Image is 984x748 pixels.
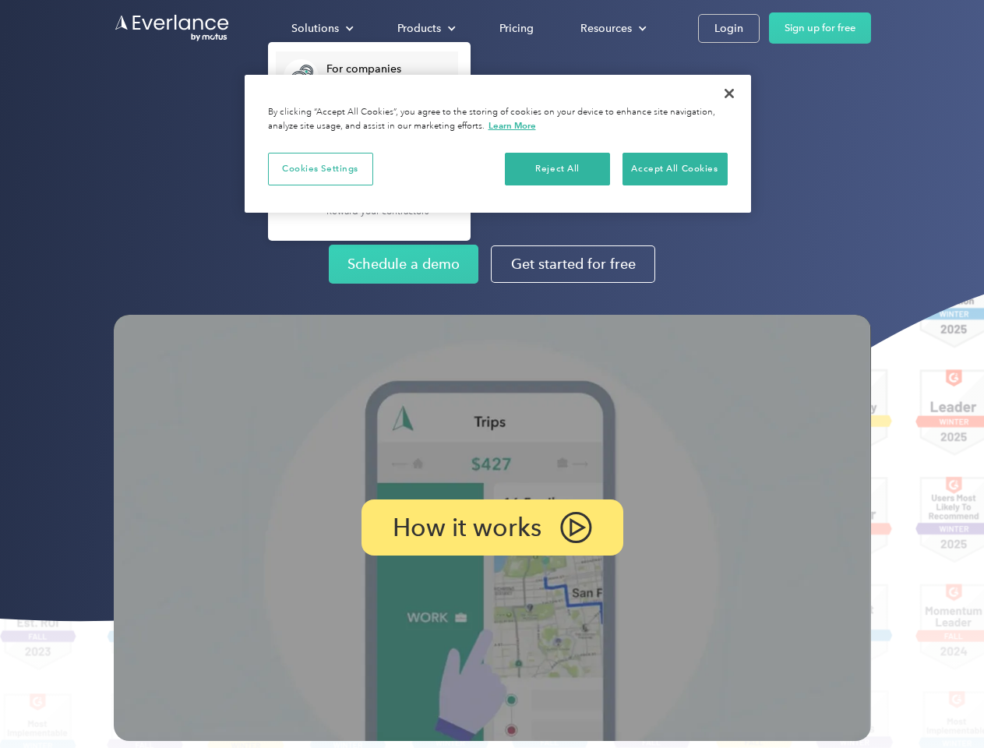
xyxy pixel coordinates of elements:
[698,14,760,43] a: Login
[326,62,450,77] div: For companies
[769,12,871,44] a: Sign up for free
[245,75,751,213] div: Cookie banner
[397,19,441,38] div: Products
[484,15,549,42] a: Pricing
[115,93,193,125] input: Submit
[491,245,655,283] a: Get started for free
[268,153,373,185] button: Cookies Settings
[622,153,728,185] button: Accept All Cookies
[499,19,534,38] div: Pricing
[291,19,339,38] div: Solutions
[505,153,610,185] button: Reject All
[245,75,751,213] div: Privacy
[712,76,746,111] button: Close
[580,19,632,38] div: Resources
[382,15,468,42] div: Products
[393,518,541,537] p: How it works
[714,19,743,38] div: Login
[488,120,536,131] a: More information about your privacy, opens in a new tab
[268,42,471,241] nav: Solutions
[114,13,231,43] a: Go to homepage
[268,106,728,133] div: By clicking “Accept All Cookies”, you agree to the storing of cookies on your device to enhance s...
[276,51,458,102] a: For companiesEasy vehicle reimbursements
[329,245,478,284] a: Schedule a demo
[565,15,659,42] div: Resources
[276,15,366,42] div: Solutions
